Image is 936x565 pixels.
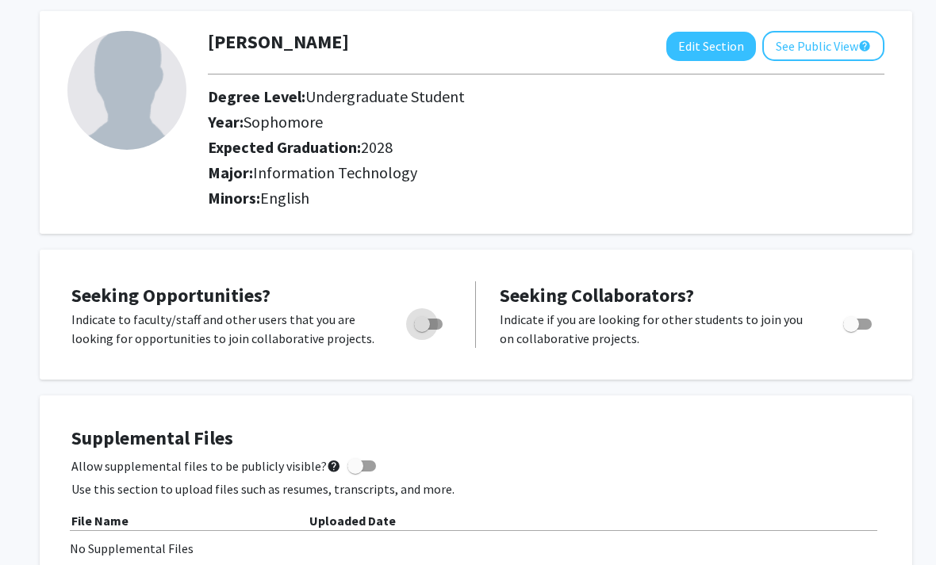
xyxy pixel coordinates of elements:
[70,539,882,558] div: No Supplemental Files
[71,513,129,529] b: File Name
[260,188,309,208] span: English
[309,513,396,529] b: Uploaded Date
[327,456,341,475] mat-icon: help
[762,31,884,61] button: See Public View
[71,479,880,498] p: Use this section to upload files such as resumes, transcripts, and more.
[71,456,341,475] span: Allow supplemental files to be publicly visible?
[500,283,694,307] span: Seeking Collaborators?
[305,86,465,106] span: Undergraduate Student
[71,310,384,348] p: Indicate to faculty/staff and other users that you are looking for opportunities to join collabor...
[208,113,812,132] h2: Year:
[858,36,871,55] mat-icon: help
[208,138,812,157] h2: Expected Graduation:
[408,310,451,334] div: Toggle
[361,137,393,157] span: 2028
[12,494,67,553] iframe: Chat
[666,32,756,61] button: Edit Section
[208,87,812,106] h2: Degree Level:
[71,283,270,307] span: Seeking Opportunities?
[244,112,323,132] span: Sophomore
[253,162,417,182] span: Information Technology
[208,163,884,182] h2: Major:
[837,310,880,334] div: Toggle
[208,31,349,54] h1: [PERSON_NAME]
[71,427,880,450] h4: Supplemental Files
[208,189,884,208] h2: Minors:
[500,310,813,348] p: Indicate if you are looking for other students to join you on collaborative projects.
[67,31,186,150] img: Profile Picture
